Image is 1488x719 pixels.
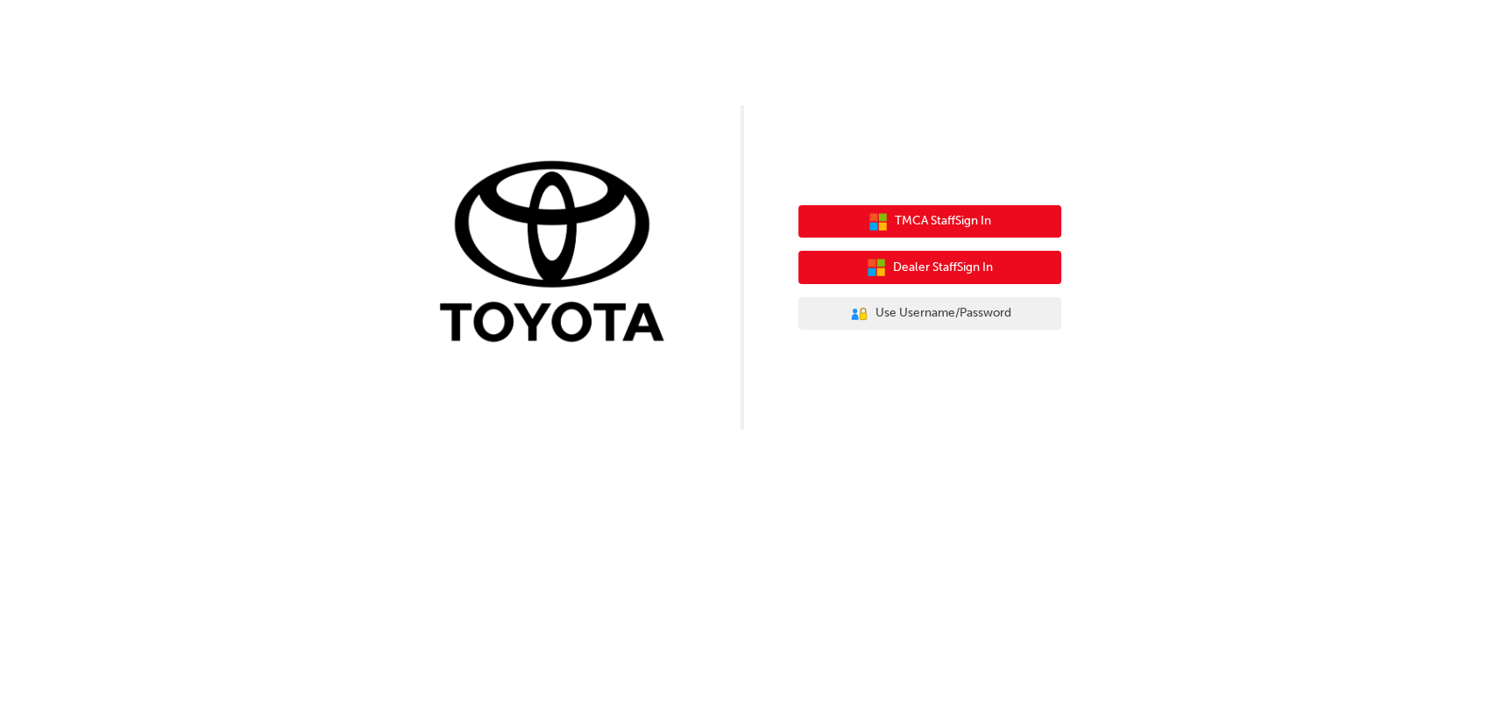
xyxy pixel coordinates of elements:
img: Trak [427,157,690,351]
span: Dealer Staff Sign In [893,258,993,278]
button: Use Username/Password [798,297,1061,331]
button: TMCA StaffSign In [798,205,1061,238]
button: Dealer StaffSign In [798,251,1061,284]
span: Use Username/Password [875,303,1011,324]
span: TMCA Staff Sign In [895,211,991,231]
